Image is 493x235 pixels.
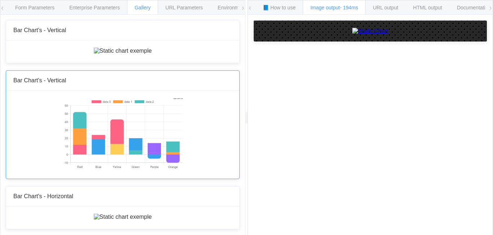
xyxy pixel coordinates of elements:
[135,5,150,10] span: Gallery
[457,5,491,10] span: Documentation
[413,5,442,10] span: HTML output
[352,28,388,34] img: Static Chart
[340,5,358,10] span: - 194ms
[94,48,152,54] img: Static chart exemple
[13,193,73,199] span: Bar Chart's - Horizontal
[69,5,120,10] span: Enterprise Parameters
[62,98,183,170] img: Static chart exemple
[13,27,66,33] span: Bar Chart's - Vertical
[263,5,296,10] span: 📘 How to use
[218,5,249,10] span: Environments
[261,28,480,34] a: Static Chart
[94,214,152,220] img: Static chart exemple
[165,5,203,10] span: URL Parameters
[310,5,358,10] span: Image output
[13,77,66,83] span: Bar Chart's - Vertical
[15,5,54,10] span: Form Parameters
[373,5,398,10] span: URL output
